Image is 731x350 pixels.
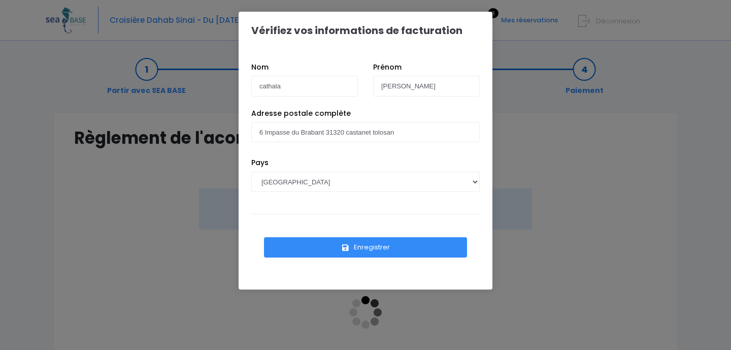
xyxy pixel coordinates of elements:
button: Enregistrer [264,237,467,258]
label: Prénom [373,62,402,73]
label: Nom [251,62,269,73]
label: Adresse postale complète [251,108,351,119]
h1: Vérifiez vos informations de facturation [251,24,462,37]
label: Pays [251,157,269,168]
